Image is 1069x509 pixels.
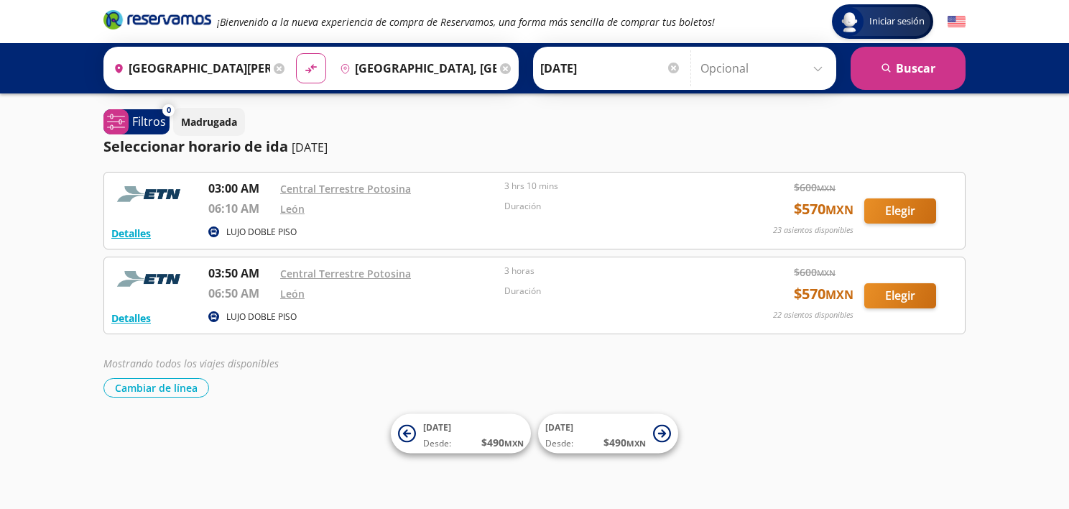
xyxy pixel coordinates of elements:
button: 0Filtros [103,109,170,134]
button: Detalles [111,311,151,326]
button: Elegir [864,283,936,308]
p: 23 asientos disponibles [773,224,853,237]
button: Elegir [864,198,936,224]
img: RESERVAMOS [111,180,190,208]
em: ¡Bienvenido a la nueva experiencia de compra de Reservamos, una forma más sencilla de comprar tus... [217,15,715,29]
small: MXN [825,202,853,218]
small: MXN [504,438,524,449]
p: [DATE] [292,139,328,156]
small: MXN [817,183,836,193]
span: 0 [167,104,171,116]
p: 3 horas [504,265,721,278]
button: Detalles [111,226,151,241]
p: 3 hrs 10 mins [504,180,721,193]
button: English [948,13,966,31]
small: MXN [817,267,836,278]
p: Madrugada [181,114,237,129]
button: Madrugada [173,108,245,136]
a: León [280,287,305,301]
span: Iniciar sesión [864,14,930,29]
span: $ 490 [603,435,646,450]
em: Mostrando todos los viajes disponibles [103,357,279,370]
span: Desde: [423,437,451,450]
p: 06:50 AM [208,285,273,302]
span: $ 600 [794,180,836,195]
small: MXN [825,287,853,303]
img: RESERVAMOS [111,265,190,293]
p: Filtros [132,113,166,130]
p: Duración [504,285,721,298]
span: Desde: [545,437,573,450]
p: 06:10 AM [208,200,273,217]
button: Buscar [851,47,966,90]
p: 03:00 AM [208,180,273,197]
p: Duración [504,200,721,213]
p: LUJO DOBLE PISO [226,226,297,239]
input: Elegir Fecha [540,50,681,86]
button: [DATE]Desde:$490MXN [391,414,531,454]
i: Brand Logo [103,9,211,30]
span: $ 490 [481,435,524,450]
button: [DATE]Desde:$490MXN [538,414,678,454]
a: Brand Logo [103,9,211,35]
input: Buscar Origen [108,50,270,86]
span: $ 570 [794,198,853,220]
span: $ 600 [794,265,836,280]
a: Central Terrestre Potosina [280,182,411,196]
span: [DATE] [545,421,573,434]
a: León [280,202,305,216]
p: 22 asientos disponibles [773,309,853,321]
p: 03:50 AM [208,265,273,282]
span: [DATE] [423,421,451,434]
p: LUJO DOBLE PISO [226,311,297,324]
span: $ 570 [794,283,853,305]
input: Buscar Destino [334,50,496,86]
p: Seleccionar horario de ida [103,136,288,157]
a: Central Terrestre Potosina [280,267,411,280]
button: Cambiar de línea [103,378,209,398]
input: Opcional [700,50,829,86]
small: MXN [626,438,646,449]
